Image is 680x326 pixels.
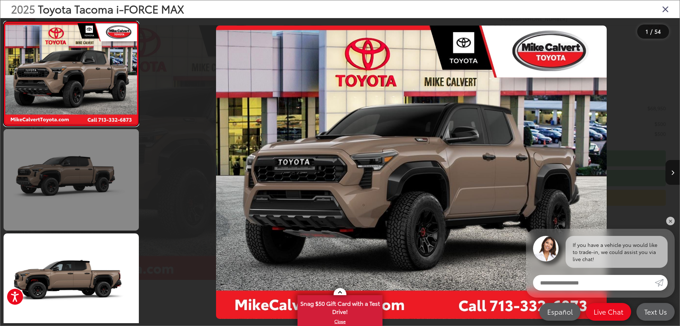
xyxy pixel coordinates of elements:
[650,29,653,34] span: /
[11,1,35,16] span: 2025
[143,26,680,319] div: 2025 Toyota Tacoma i-FORCE MAX TRD Pro 0
[641,307,670,316] span: Text Us
[544,307,576,316] span: Español
[539,303,580,321] a: Español
[533,236,559,261] img: Agent profile photo
[566,236,668,268] div: If you have a vehicle you would like to trade-in, we could assist you via live chat!
[216,26,607,319] img: 2025 Toyota Tacoma i-FORCE MAX TRD Pro
[646,27,648,35] span: 1
[655,275,668,291] a: Submit
[4,23,138,124] img: 2025 Toyota Tacoma i-FORCE MAX TRD Pro
[662,4,669,13] i: Close gallery
[654,27,661,35] span: 54
[38,1,184,16] span: Toyota Tacoma i-FORCE MAX
[636,303,675,321] a: Text Us
[665,160,680,185] button: Next image
[586,303,631,321] a: Live Chat
[533,275,655,291] input: Enter your message
[298,296,382,317] span: Snag $50 Gift Card with a Test Drive!
[590,307,627,316] span: Live Chat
